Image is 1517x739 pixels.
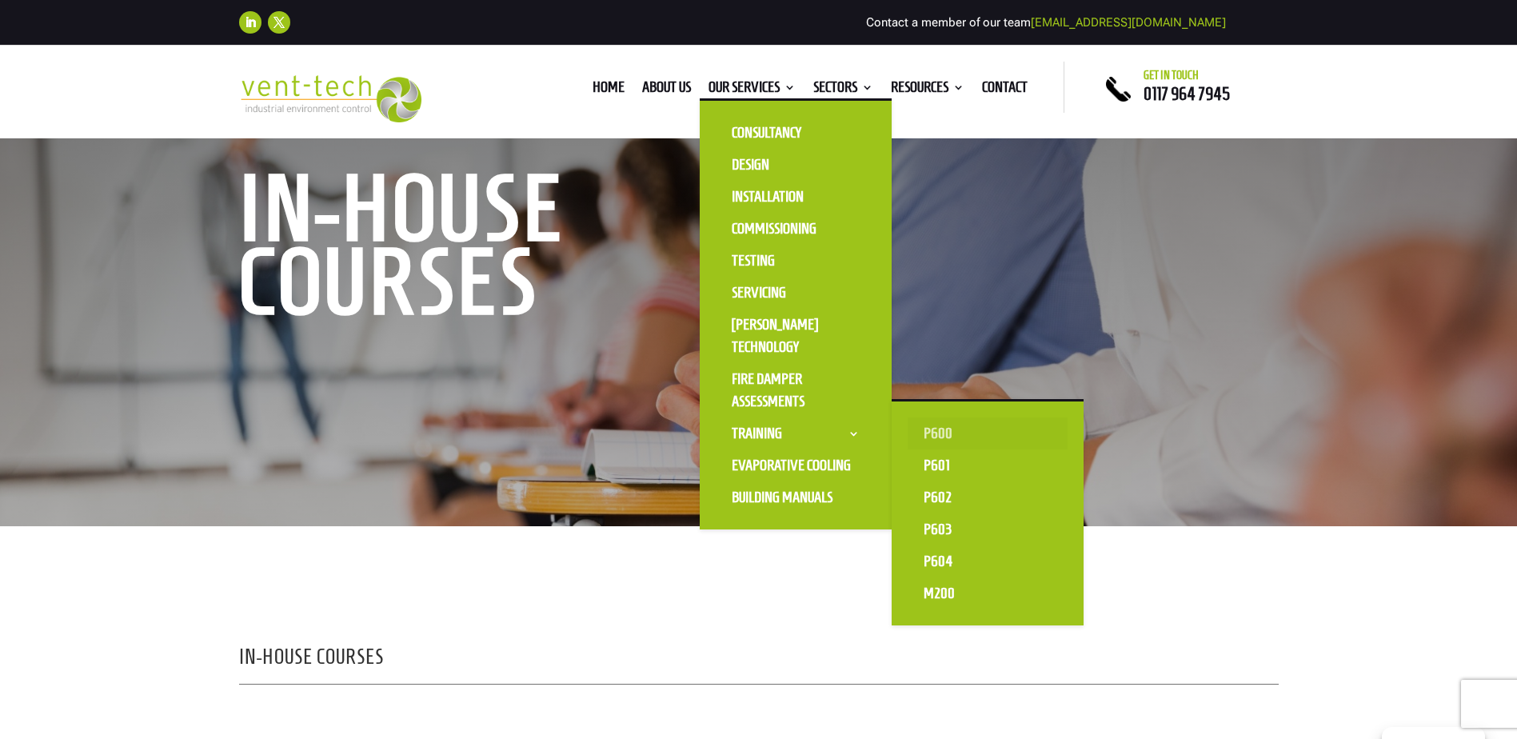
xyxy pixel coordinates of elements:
a: Evaporative Cooling [716,449,876,481]
a: Resources [891,82,964,99]
h2: In-house courses [239,646,1279,675]
span: Contact a member of our team [866,15,1226,30]
a: Our Services [709,82,796,99]
a: Follow on X [268,11,290,34]
a: Testing [716,245,876,277]
a: [PERSON_NAME] Technology [716,309,876,363]
a: Home [593,82,625,99]
a: Installation [716,181,876,213]
a: P601 [908,449,1068,481]
a: Contact [982,82,1028,99]
a: [EMAIL_ADDRESS][DOMAIN_NAME] [1031,15,1226,30]
a: Design [716,149,876,181]
span: Get in touch [1144,69,1199,82]
a: 0117 964 7945 [1144,84,1230,103]
a: Servicing [716,277,876,309]
a: P602 [908,481,1068,513]
a: Commissioning [716,213,876,245]
a: Building Manuals [716,481,876,513]
a: About us [642,82,691,99]
a: Follow on LinkedIn [239,11,261,34]
a: Sectors [813,82,873,99]
a: Fire Damper Assessments [716,363,876,417]
a: M200 [908,577,1068,609]
a: Consultancy [716,117,876,149]
a: P604 [908,545,1068,577]
img: 2023-09-27T08_35_16.549ZVENT-TECH---Clear-background [239,75,422,122]
a: Training [716,417,876,449]
h1: In-house Courses [239,171,727,326]
a: P600 [908,417,1068,449]
a: P603 [908,513,1068,545]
